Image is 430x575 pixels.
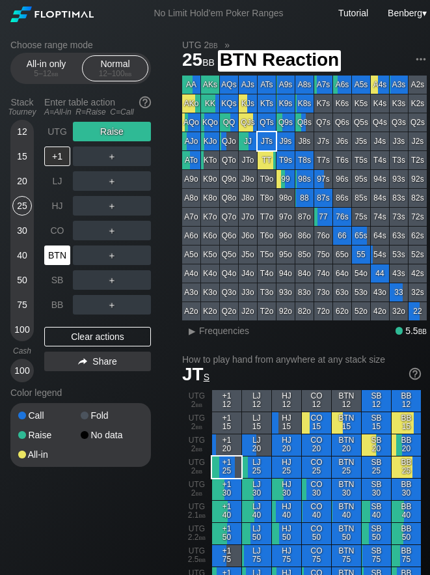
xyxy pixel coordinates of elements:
[333,264,351,283] div: 64o
[44,327,151,346] div: Clear actions
[409,189,427,207] div: 82s
[390,113,408,132] div: Q3s
[212,479,241,500] div: +1 30
[295,208,314,226] div: 87o
[73,196,151,216] div: ＋
[390,227,408,245] div: 63s
[409,227,427,245] div: 62s
[409,264,427,283] div: 42s
[409,76,427,94] div: A2s
[182,132,200,150] div: AJo
[201,283,219,302] div: K3o
[390,170,408,188] div: 93s
[392,390,421,412] div: BB 12
[10,382,151,403] div: Color legend
[10,7,94,22] img: Floptimal logo
[314,208,332,226] div: 77
[295,227,314,245] div: 86o
[276,189,295,207] div: 98o
[409,208,427,226] div: 72s
[362,523,391,544] div: SB 50
[409,132,427,150] div: J2s
[371,283,389,302] div: 43o
[88,69,142,78] div: 12 – 100
[390,189,408,207] div: 83s
[12,245,32,265] div: 40
[258,76,276,94] div: ATs
[371,264,389,283] div: 44
[16,56,76,81] div: All-in only
[371,302,389,320] div: 42o
[73,245,151,265] div: ＋
[388,8,422,18] span: Benberg
[182,94,200,113] div: AKo
[182,264,200,283] div: A4o
[18,411,81,420] div: Call
[258,113,276,132] div: QTs
[201,227,219,245] div: K6o
[258,208,276,226] div: T7o
[125,69,132,78] span: bb
[202,54,215,68] span: bb
[314,283,332,302] div: 73o
[295,189,314,207] div: 88
[302,434,331,456] div: CO 20
[239,227,257,245] div: J6o
[242,434,271,456] div: LJ 20
[371,151,389,169] div: T4s
[409,170,427,188] div: 92s
[295,113,314,132] div: Q8s
[258,170,276,188] div: T9o
[212,523,241,544] div: +1 50
[218,40,237,50] span: »
[182,283,200,302] div: A3o
[352,189,370,207] div: 85s
[362,479,391,500] div: SB 30
[272,479,301,500] div: HJ 30
[333,170,351,188] div: 96s
[19,69,74,78] div: 5 – 12
[371,208,389,226] div: 74s
[12,221,32,240] div: 30
[182,434,211,456] div: UTG 2
[138,95,152,109] img: help.32db89a4.svg
[371,113,389,132] div: Q4s
[332,479,361,500] div: BTN 30
[352,132,370,150] div: J5s
[392,412,421,434] div: BB 15
[371,76,389,94] div: A4s
[51,69,59,78] span: bb
[272,523,301,544] div: HJ 50
[201,189,219,207] div: K8o
[220,245,238,264] div: Q5o
[392,523,421,544] div: BB 50
[276,76,295,94] div: A9s
[314,264,332,283] div: 74o
[314,94,332,113] div: K7s
[302,412,331,434] div: CO 15
[392,501,421,522] div: BB 40
[239,132,257,150] div: JJ
[272,501,301,522] div: HJ 40
[352,264,370,283] div: 54o
[78,358,87,365] img: share.864f2f62.svg
[390,94,408,113] div: K3s
[332,390,361,412] div: BTN 12
[409,94,427,113] div: K2s
[295,245,314,264] div: 85o
[352,151,370,169] div: T5s
[409,283,427,302] div: 32s
[295,151,314,169] div: T8s
[371,245,389,264] div: 54s
[352,94,370,113] div: K5s
[295,76,314,94] div: A8s
[333,302,351,320] div: 62o
[371,170,389,188] div: 94s
[201,264,219,283] div: K4o
[258,151,276,169] div: TT
[182,245,200,264] div: A5o
[414,52,428,66] img: ellipsis.fd386fe8.svg
[384,6,429,20] div: ▾
[12,270,32,290] div: 50
[352,245,370,264] div: 55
